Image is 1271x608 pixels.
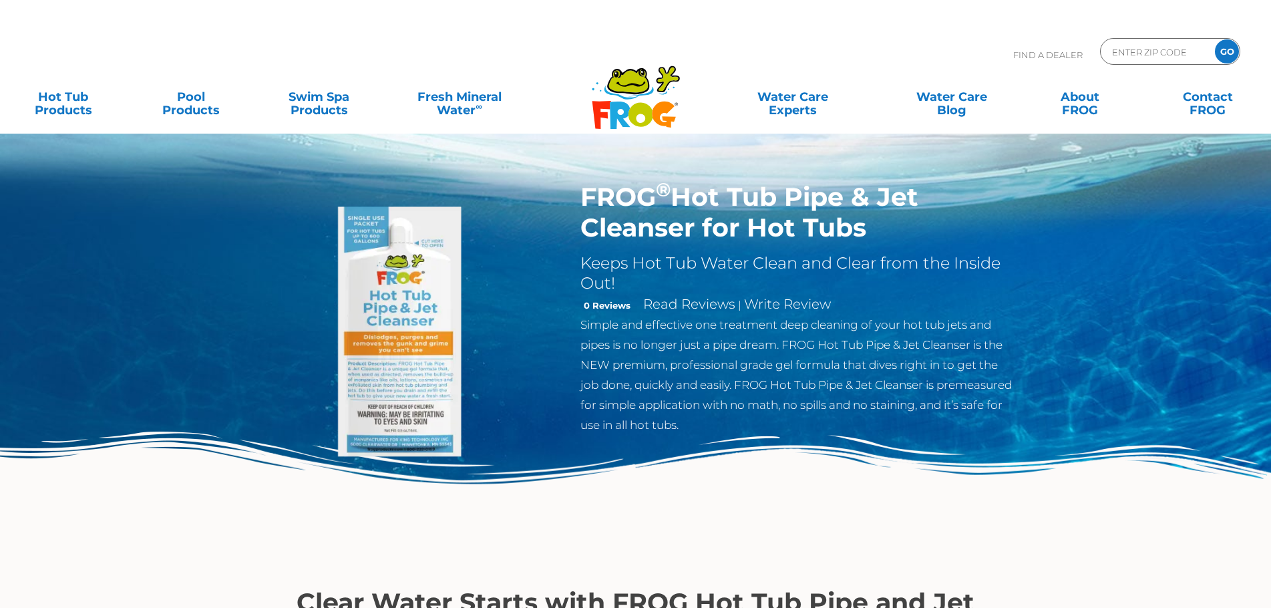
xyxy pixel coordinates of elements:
[584,48,687,130] img: Frog Products Logo
[476,101,482,112] sup: ∞
[397,84,522,110] a: Fresh MineralWater∞
[902,84,1002,110] a: Water CareBlog
[580,182,1017,243] h1: FROG Hot Tub Pipe & Jet Cleanser for Hot Tubs
[656,178,671,201] sup: ®
[580,253,1017,293] h2: Keeps Hot Tub Water Clean and Clear from the Inside Out!
[269,84,369,110] a: Swim SpaProducts
[738,299,741,311] span: |
[13,84,113,110] a: Hot TubProducts
[255,182,561,488] img: Hot-Tub-Pipe-Jet-Cleanser-Singular-Packet_500x500.webp
[712,84,874,110] a: Water CareExperts
[1030,84,1129,110] a: AboutFROG
[643,296,735,312] a: Read Reviews
[1158,84,1258,110] a: ContactFROG
[584,300,630,311] strong: 0 Reviews
[1215,39,1239,63] input: GO
[744,296,831,312] a: Write Review
[580,315,1017,435] p: Simple and effective one treatment deep cleaning of your hot tub jets and pipes is no longer just...
[1013,38,1083,71] p: Find A Dealer
[142,84,241,110] a: PoolProducts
